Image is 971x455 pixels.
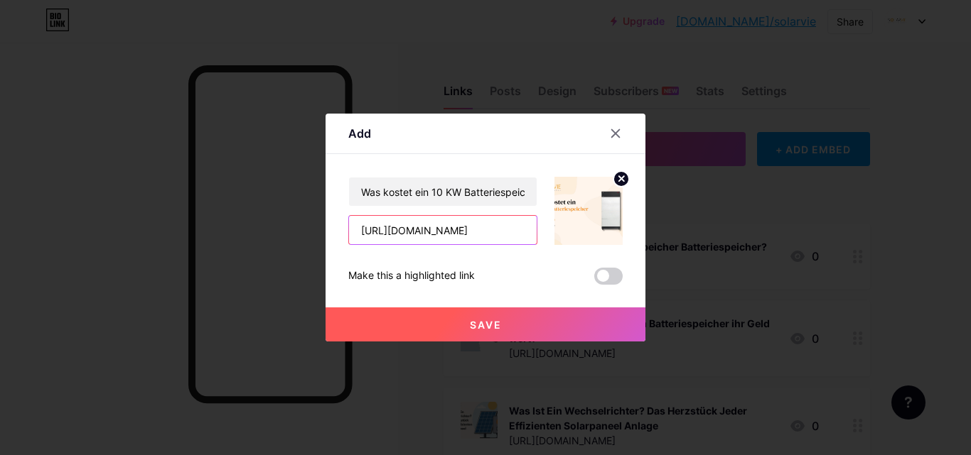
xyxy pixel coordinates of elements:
[348,125,371,142] div: Add
[470,319,502,331] span: Save
[554,177,623,245] img: link_thumbnail
[349,216,537,244] input: URL
[349,177,537,206] input: Title
[326,307,645,341] button: Save
[348,268,475,285] div: Make this a highlighted link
